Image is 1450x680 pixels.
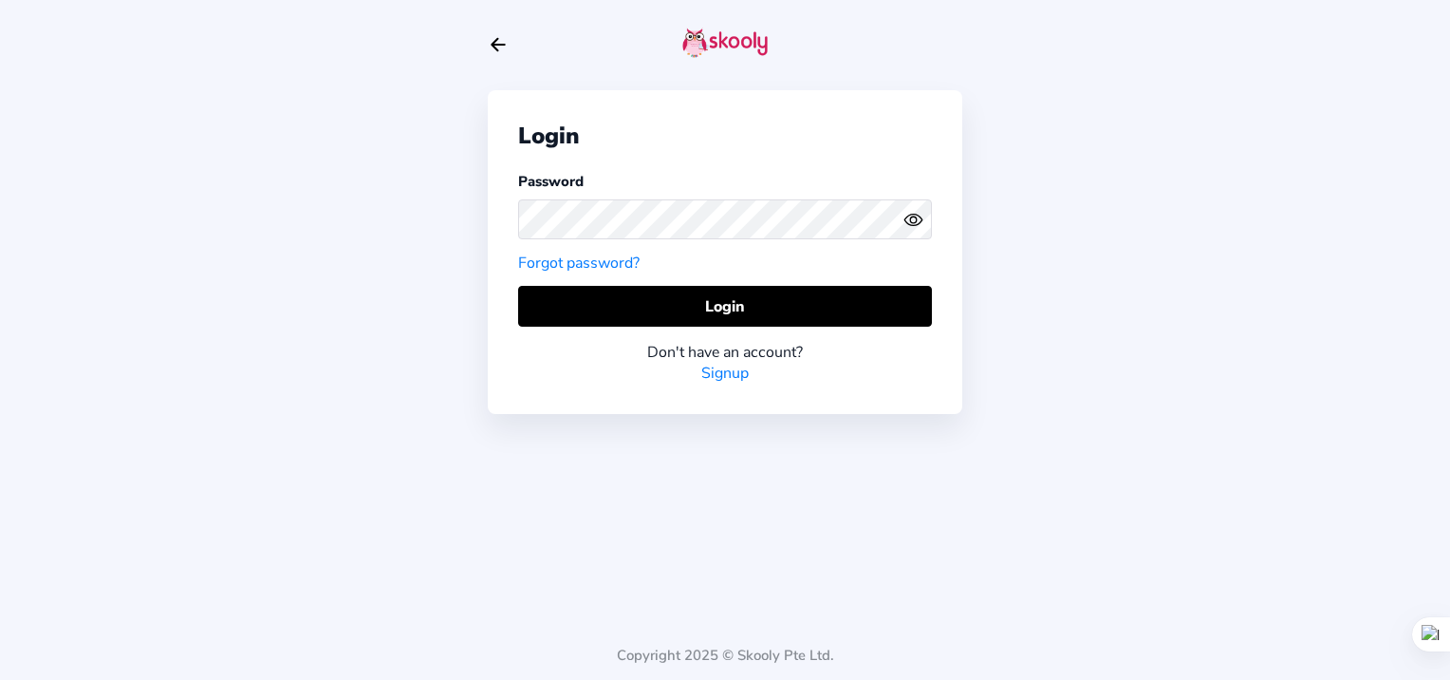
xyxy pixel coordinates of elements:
a: Forgot password? [518,253,640,274]
div: Login [518,121,932,151]
img: skooly-logo.png [682,28,768,58]
button: eye outlineeye off outline [903,210,932,230]
a: Signup [701,363,749,384]
div: Don't have an account? [518,342,932,363]
button: Login [518,286,932,327]
label: Password [518,172,584,191]
button: arrow back outline [488,34,509,55]
ion-icon: eye outline [903,210,923,230]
